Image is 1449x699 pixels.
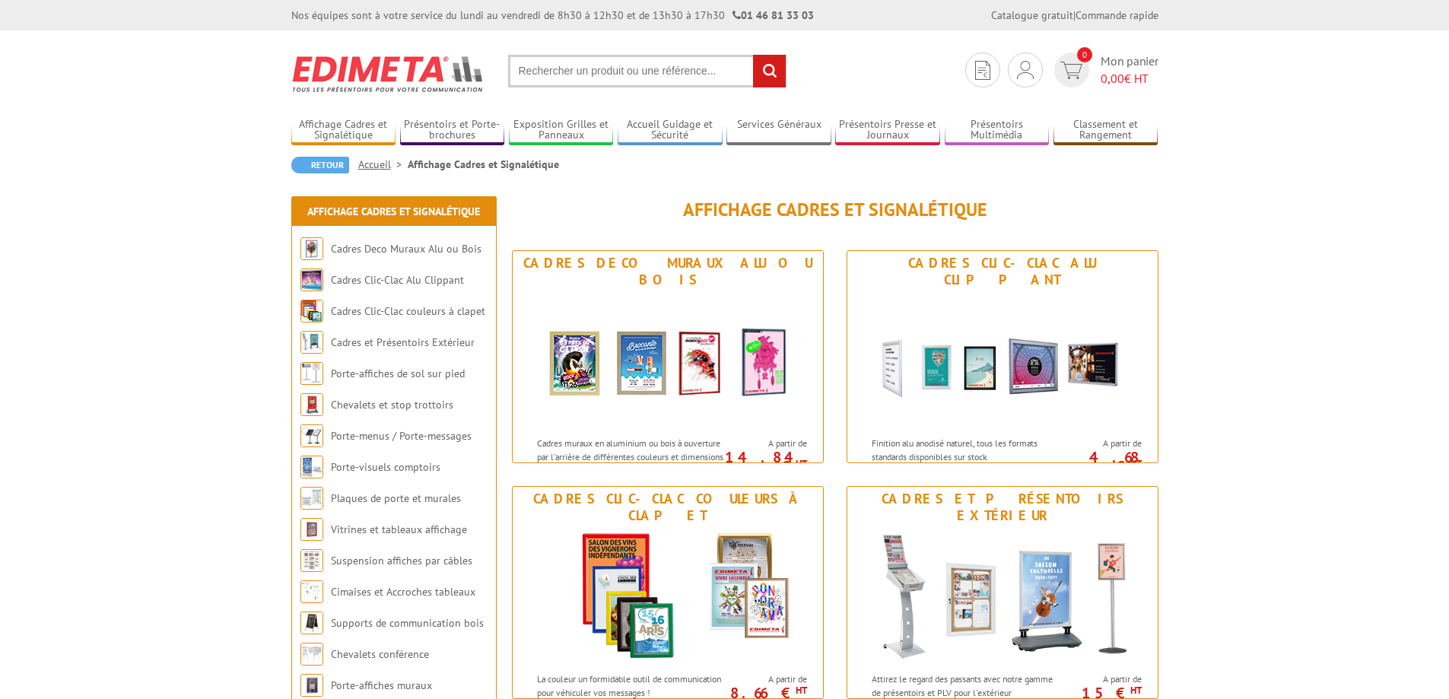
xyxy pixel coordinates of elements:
[400,118,505,143] a: Présentoirs et Porte-brochures
[300,674,323,697] img: Porte-affiches muraux
[331,491,461,505] a: Plaques de porte et murales
[300,643,323,666] img: Chevalets conférence
[991,8,1073,22] a: Catalogue gratuit
[300,331,323,354] img: Cadres et Présentoirs Extérieur
[300,300,323,322] img: Cadres Clic-Clac couleurs à clapet
[331,678,432,692] a: Porte-affiches muraux
[537,672,726,698] p: La couleur un formidable outil de communication pour véhiculer vos messages !
[331,335,475,349] a: Cadres et Présentoirs Extérieur
[732,8,814,22] strong: 01 46 81 33 03
[729,437,807,450] span: A partir de
[1077,47,1092,62] span: 0
[847,486,1158,699] a: Cadres et Présentoirs Extérieur Cadres et Présentoirs Extérieur Attirez le regard des passants av...
[618,118,723,143] a: Accueil Guidage et Sécurité
[291,157,349,173] a: Retour
[331,554,472,567] a: Suspension affiches par câbles
[331,304,485,318] a: Cadres Clic-Clac couleurs à clapet
[1060,62,1082,79] img: devis rapide
[331,647,429,661] a: Chevalets conférence
[508,55,786,87] input: Rechercher un produit ou une référence...
[945,118,1050,143] a: Présentoirs Multimédia
[1017,61,1034,79] img: devis rapide
[527,292,809,429] img: Cadres Deco Muraux Alu ou Bois
[991,8,1158,23] div: |
[1064,437,1142,450] span: A partir de
[835,118,940,143] a: Présentoirs Presse et Journaux
[331,523,467,536] a: Vitrines et tableaux affichage
[1050,52,1158,87] a: devis rapide 0 Mon panier 0,00€ HT
[729,673,807,685] span: A partir de
[358,157,408,171] a: Accueil
[300,424,323,447] img: Porte-menus / Porte-messages
[291,8,814,23] div: Nos équipes sont à votre service du lundi au vendredi de 8h30 à 12h30 et de 13h30 à 17h30
[300,612,323,634] img: Supports de communication bois
[331,398,453,411] a: Chevalets et stop trottoirs
[512,486,824,699] a: Cadres Clic-Clac couleurs à clapet Cadres Clic-Clac couleurs à clapet La couleur un formidable ou...
[331,460,440,474] a: Porte-visuels comptoirs
[300,268,323,291] img: Cadres Clic-Clac Alu Clippant
[722,688,807,697] p: 8.66 €
[796,684,807,697] sup: HT
[1101,70,1158,87] span: € HT
[300,580,323,603] img: Cimaises et Accroches tableaux
[847,250,1158,463] a: Cadres Clic-Clac Alu Clippant Cadres Clic-Clac Alu Clippant Finition alu anodisé naturel, tous le...
[527,528,809,665] img: Cadres Clic-Clac couleurs à clapet
[726,118,831,143] a: Services Généraux
[512,200,1158,220] h1: Affichage Cadres et Signalétique
[872,672,1060,698] p: Attirez le regard des passants avec notre gamme de présentoirs et PLV pour l'extérieur
[537,437,726,489] p: Cadres muraux en aluminium ou bois à ouverture par l'arrière de différentes couleurs et dimension...
[331,585,475,599] a: Cimaises et Accroches tableaux
[300,518,323,541] img: Vitrines et tableaux affichage
[307,205,480,218] a: Affichage Cadres et Signalétique
[1101,71,1124,86] span: 0,00
[1076,8,1158,22] a: Commande rapide
[516,255,819,288] div: Cadres Deco Muraux Alu ou Bois
[300,549,323,572] img: Suspension affiches par câbles
[291,46,485,102] img: Edimeta
[872,437,1060,462] p: Finition alu anodisé naturel, tous les formats standards disponibles sur stock.
[753,55,786,87] input: rechercher
[722,453,807,471] p: 14.84 €
[1101,52,1158,87] span: Mon panier
[796,457,807,470] sup: HT
[1057,453,1142,471] p: 4.68 €
[1130,684,1142,697] sup: HT
[862,528,1143,665] img: Cadres et Présentoirs Extérieur
[516,491,819,524] div: Cadres Clic-Clac couleurs à clapet
[408,157,559,172] li: Affichage Cadres et Signalétique
[300,393,323,416] img: Chevalets et stop trottoirs
[862,292,1143,429] img: Cadres Clic-Clac Alu Clippant
[975,61,990,80] img: devis rapide
[851,491,1154,524] div: Cadres et Présentoirs Extérieur
[300,362,323,385] img: Porte-affiches de sol sur pied
[512,250,824,463] a: Cadres Deco Muraux Alu ou Bois Cadres Deco Muraux Alu ou Bois Cadres muraux en aluminium ou bois ...
[331,273,464,287] a: Cadres Clic-Clac Alu Clippant
[509,118,614,143] a: Exposition Grilles et Panneaux
[1130,457,1142,470] sup: HT
[291,118,396,143] a: Affichage Cadres et Signalétique
[1064,673,1142,685] span: A partir de
[331,616,484,630] a: Supports de communication bois
[1057,688,1142,697] p: 15 €
[851,255,1154,288] div: Cadres Clic-Clac Alu Clippant
[1053,118,1158,143] a: Classement et Rangement
[331,367,465,380] a: Porte-affiches de sol sur pied
[331,242,481,256] a: Cadres Deco Muraux Alu ou Bois
[331,429,472,443] a: Porte-menus / Porte-messages
[300,487,323,510] img: Plaques de porte et murales
[300,237,323,260] img: Cadres Deco Muraux Alu ou Bois
[300,456,323,478] img: Porte-visuels comptoirs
